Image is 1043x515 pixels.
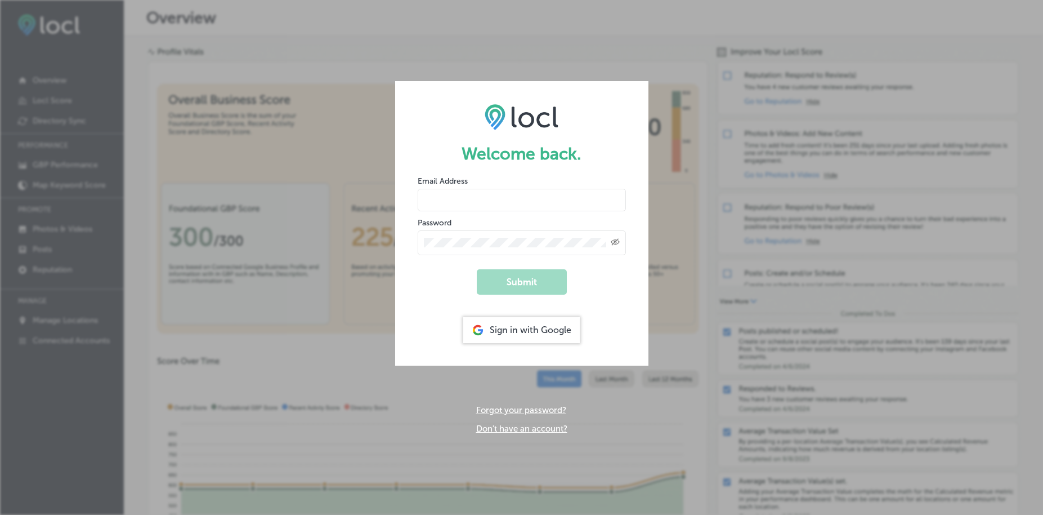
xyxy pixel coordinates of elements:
img: LOCL logo [485,104,558,130]
label: Password [418,218,451,228]
a: Don't have an account? [476,424,567,434]
div: Sign in with Google [463,317,580,343]
label: Email Address [418,176,468,186]
a: Forgot your password? [476,405,566,415]
h1: Welcome back. [418,144,626,164]
button: Submit [477,269,567,295]
span: Toggle password visibility [611,238,620,248]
